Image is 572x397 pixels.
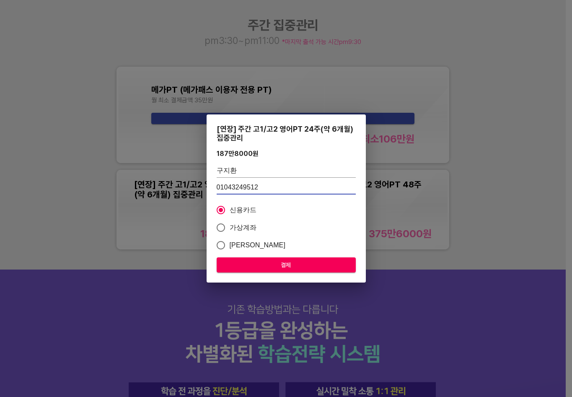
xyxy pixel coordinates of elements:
[217,150,259,158] div: 187만8000 원
[217,257,356,273] button: 결제
[217,164,356,178] input: 학생 이름
[217,125,356,142] div: [연장] 주간 고1/고2 영어PT 24주(약 6개월) 집중관리
[223,260,349,270] span: 결제
[230,223,257,233] span: 가상계좌
[217,181,356,195] input: 학생 연락처
[230,205,257,215] span: 신용카드
[230,240,286,250] span: [PERSON_NAME]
